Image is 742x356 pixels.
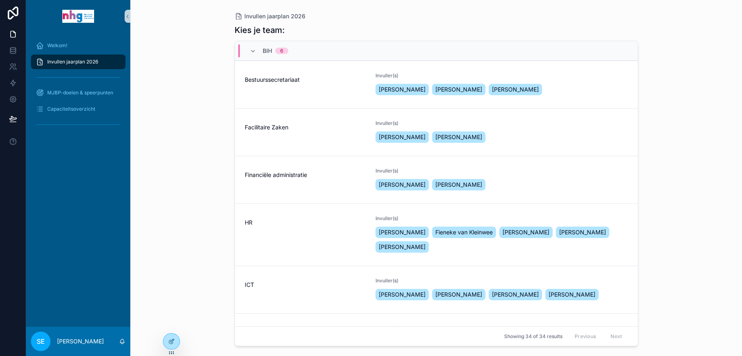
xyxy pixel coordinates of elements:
[235,203,638,266] a: HRInvuller(s)[PERSON_NAME]Fieneke van Kleinwee[PERSON_NAME][PERSON_NAME][PERSON_NAME]
[375,325,628,332] span: Invuller(s)
[503,228,549,236] span: [PERSON_NAME]
[379,290,426,299] span: [PERSON_NAME]
[47,59,98,65] span: Invullen jaarplan 2026
[375,120,628,127] span: Invuller(s)
[31,102,125,116] a: Capaciteitsoverzicht
[263,47,272,55] span: BIH
[62,10,94,23] img: App logo
[492,85,539,94] span: [PERSON_NAME]
[26,33,130,142] div: scrollable content
[379,181,426,189] span: [PERSON_NAME]
[379,133,426,141] span: [PERSON_NAME]
[245,171,366,179] span: Financiële administratie
[504,333,562,340] span: Showing 34 of 34 results
[235,156,638,203] a: Financiële administratieInvuller(s)[PERSON_NAME][PERSON_NAME]
[47,90,113,96] span: MJBP-doelen & speerpunten
[379,85,426,94] span: [PERSON_NAME]
[245,123,366,131] span: Facilitaire Zaken
[379,243,426,251] span: [PERSON_NAME]
[379,228,426,236] span: [PERSON_NAME]
[235,24,285,36] h1: Kies je team:
[375,215,628,222] span: Invuller(s)
[245,76,366,84] span: Bestuurssecretariaat
[37,336,45,346] span: SE
[280,48,283,54] div: 6
[47,106,95,112] span: Capaciteitsoverzicht
[435,181,482,189] span: [PERSON_NAME]
[559,228,606,236] span: [PERSON_NAME]
[57,337,104,345] p: [PERSON_NAME]
[375,277,628,284] span: Invuller(s)
[245,218,366,227] span: HR
[235,266,638,313] a: ICTInvuller(s)[PERSON_NAME][PERSON_NAME][PERSON_NAME][PERSON_NAME]
[235,61,638,108] a: BestuurssecretariaatInvuller(s)[PERSON_NAME][PERSON_NAME][PERSON_NAME]
[375,72,628,79] span: Invuller(s)
[375,168,628,174] span: Invuller(s)
[435,228,493,236] span: Fieneke van Kleinwee
[435,133,482,141] span: [PERSON_NAME]
[31,55,125,69] a: Invullen jaarplan 2026
[435,290,482,299] span: [PERSON_NAME]
[235,108,638,156] a: Facilitaire ZakenInvuller(s)[PERSON_NAME][PERSON_NAME]
[245,281,366,289] span: ICT
[492,290,539,299] span: [PERSON_NAME]
[235,12,305,20] a: Invullen jaarplan 2026
[435,85,482,94] span: [PERSON_NAME]
[31,85,125,100] a: MJBP-doelen & speerpunten
[47,42,67,49] span: Welkom!
[244,12,305,20] span: Invullen jaarplan 2026
[549,290,595,299] span: [PERSON_NAME]
[31,38,125,53] a: Welkom!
